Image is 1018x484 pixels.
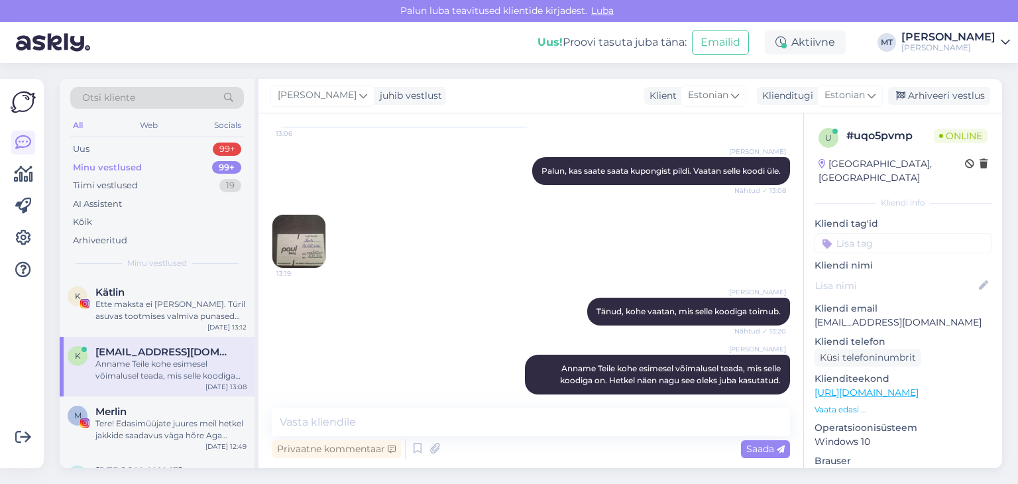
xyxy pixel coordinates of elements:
[70,117,85,134] div: All
[74,410,82,420] span: M
[815,435,991,449] p: Windows 10
[692,30,749,55] button: Emailid
[815,259,991,272] p: Kliendi nimi
[211,117,244,134] div: Socials
[276,269,326,278] span: 13:19
[207,322,247,332] div: [DATE] 13:12
[127,257,187,269] span: Minu vestlused
[596,306,781,316] span: Tänud, kohe vaatan, mis selle koodiga toimub.
[815,278,976,293] input: Lisa nimi
[819,157,965,185] div: [GEOGRAPHIC_DATA], [GEOGRAPHIC_DATA]
[95,418,247,442] div: Tere! Edasimüüjate juures meil hetkel jakkide saadavus väga hõre Aga oleme kliente ka oma [PERSON...
[587,5,618,17] span: Luba
[815,349,921,367] div: Küsi telefoninumbrit
[95,298,247,322] div: Ette maksta ei [PERSON_NAME]. Türil asuvas tootmises valmiva punased jakid alles novembris.
[815,421,991,435] p: Operatsioonisüsteem
[276,129,325,139] span: 13:06
[75,291,81,301] span: K
[901,32,995,42] div: [PERSON_NAME]
[73,215,92,229] div: Kõik
[815,387,919,398] a: [URL][DOMAIN_NAME]
[644,89,677,103] div: Klient
[934,129,988,143] span: Online
[815,454,991,468] p: Brauser
[815,372,991,386] p: Klienditeekond
[137,117,160,134] div: Web
[688,88,728,103] span: Estonian
[213,143,241,156] div: 99+
[736,395,786,405] span: 13:35
[815,302,991,316] p: Kliendi email
[815,233,991,253] input: Lisa tag
[73,198,122,211] div: AI Assistent
[11,90,36,115] img: Askly Logo
[95,406,127,418] span: Merlin
[272,440,401,458] div: Privaatne kommentaar
[537,34,687,50] div: Proovi tasuta juba täna:
[825,133,832,143] span: u
[95,286,125,298] span: Kätlin
[729,287,786,297] span: [PERSON_NAME]
[541,166,781,176] span: Palun, kas saate saata kupongist pildi. Vaatan selle koodi üle.
[765,30,846,54] div: Aktiivne
[888,87,990,105] div: Arhiveeri vestlus
[537,36,563,48] b: Uus!
[729,344,786,354] span: [PERSON_NAME]
[73,234,127,247] div: Arhiveeritud
[815,404,991,416] p: Vaata edasi ...
[205,442,247,452] div: [DATE] 12:49
[901,32,1010,53] a: [PERSON_NAME][PERSON_NAME]
[272,215,325,268] img: Attachment
[95,358,247,382] div: Anname Teile kohe esimesel võimalusel teada, mis selle koodiga on. Hetkel näen nagu see oleks jub...
[73,161,142,174] div: Minu vestlused
[374,89,442,103] div: juhib vestlust
[734,186,786,196] span: Nähtud ✓ 13:08
[757,89,813,103] div: Klienditugi
[75,351,81,361] span: k
[734,326,786,336] span: Nähtud ✓ 13:20
[746,443,785,455] span: Saada
[82,91,135,105] span: Otsi kliente
[95,465,182,477] span: Martin Mand
[815,197,991,209] div: Kliendi info
[824,88,865,103] span: Estonian
[278,88,357,103] span: [PERSON_NAME]
[205,382,247,392] div: [DATE] 13:08
[729,147,786,156] span: [PERSON_NAME]
[815,335,991,349] p: Kliendi telefon
[73,143,89,156] div: Uus
[560,363,783,385] span: Anname Teile kohe esimesel võimalusel teada, mis selle koodiga on. Hetkel näen nagu see oleks jub...
[877,33,896,52] div: MT
[95,346,233,358] span: kertyk@hot.ee
[212,161,241,174] div: 99+
[901,42,995,53] div: [PERSON_NAME]
[846,128,934,144] div: # uqo5pvmp
[815,316,991,330] p: [EMAIL_ADDRESS][DOMAIN_NAME]
[73,179,138,192] div: Tiimi vestlused
[815,217,991,231] p: Kliendi tag'id
[219,179,241,192] div: 19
